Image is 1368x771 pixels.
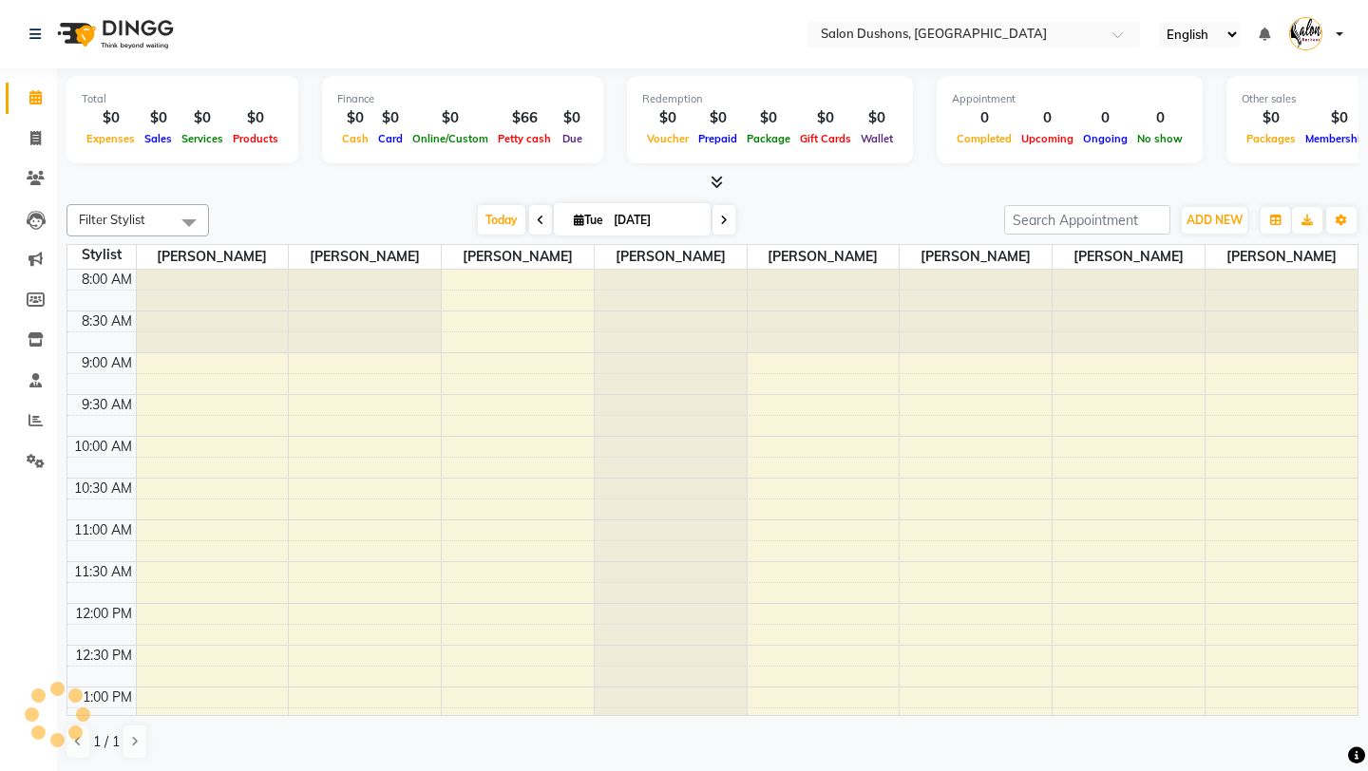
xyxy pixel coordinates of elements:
[795,132,856,145] span: Gift Cards
[373,107,408,129] div: $0
[373,132,408,145] span: Card
[1016,132,1078,145] span: Upcoming
[71,646,136,666] div: 12:30 PM
[493,107,556,129] div: $66
[337,91,588,107] div: Finance
[1078,107,1132,129] div: 0
[71,604,136,624] div: 12:00 PM
[795,107,856,129] div: $0
[952,107,1016,129] div: 0
[642,91,898,107] div: Redemption
[1242,132,1301,145] span: Packages
[408,132,493,145] span: Online/Custom
[1182,207,1247,234] button: ADD NEW
[289,245,441,269] span: [PERSON_NAME]
[70,520,136,540] div: 11:00 AM
[1187,213,1243,227] span: ADD NEW
[748,245,900,269] span: [PERSON_NAME]
[608,206,703,235] input: 2025-09-02
[642,107,693,129] div: $0
[1016,107,1078,129] div: 0
[78,270,136,290] div: 8:00 AM
[442,245,594,269] span: [PERSON_NAME]
[70,437,136,457] div: 10:00 AM
[78,395,136,415] div: 9:30 AM
[900,245,1052,269] span: [PERSON_NAME]
[228,132,283,145] span: Products
[140,132,177,145] span: Sales
[569,213,608,227] span: Tue
[1053,245,1205,269] span: [PERSON_NAME]
[137,245,289,269] span: [PERSON_NAME]
[48,8,179,61] img: logo
[79,687,136,707] div: 1:00 PM
[693,107,742,129] div: $0
[93,732,120,752] span: 1 / 1
[82,132,140,145] span: Expenses
[1132,132,1187,145] span: No show
[856,107,898,129] div: $0
[1242,107,1301,129] div: $0
[82,107,140,129] div: $0
[1132,107,1187,129] div: 0
[478,205,525,235] span: Today
[1078,132,1132,145] span: Ongoing
[856,132,898,145] span: Wallet
[78,311,136,331] div: 8:30 AM
[1206,245,1358,269] span: [PERSON_NAME]
[70,562,136,582] div: 11:30 AM
[742,132,795,145] span: Package
[742,107,795,129] div: $0
[642,132,693,145] span: Voucher
[952,91,1187,107] div: Appointment
[82,91,283,107] div: Total
[1289,17,1322,50] img: null
[177,107,228,129] div: $0
[337,132,373,145] span: Cash
[952,132,1016,145] span: Completed
[693,132,742,145] span: Prepaid
[556,107,588,129] div: $0
[1004,205,1170,235] input: Search Appointment
[493,132,556,145] span: Petty cash
[67,245,136,265] div: Stylist
[140,107,177,129] div: $0
[79,212,145,227] span: Filter Stylist
[595,245,747,269] span: [PERSON_NAME]
[228,107,283,129] div: $0
[337,107,373,129] div: $0
[558,132,587,145] span: Due
[177,132,228,145] span: Services
[78,353,136,373] div: 9:00 AM
[70,479,136,498] div: 10:30 AM
[408,107,493,129] div: $0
